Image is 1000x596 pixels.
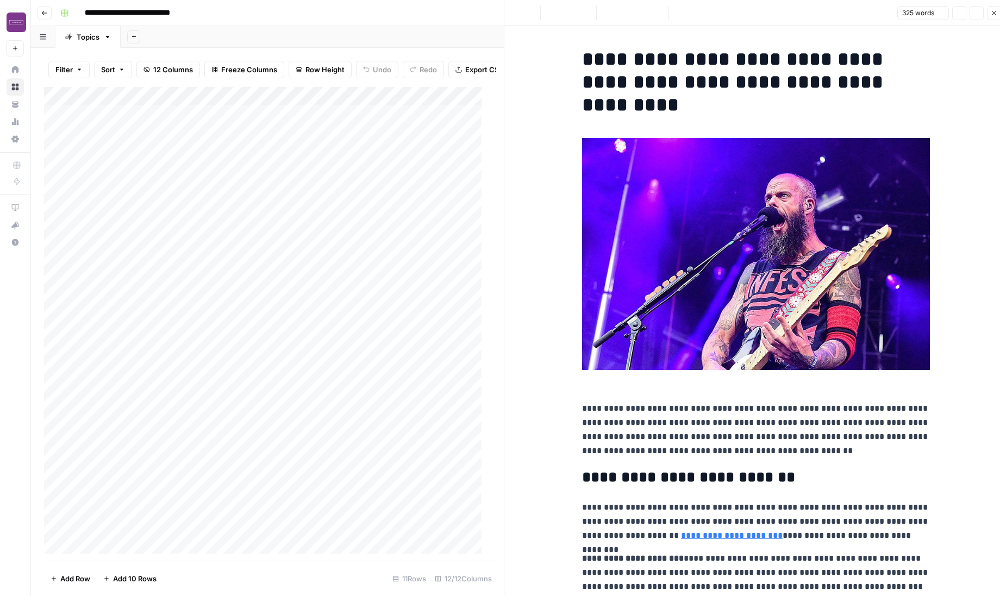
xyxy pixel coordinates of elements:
[356,61,398,78] button: Undo
[897,6,949,20] button: 325 words
[7,96,24,113] a: Your Data
[373,64,391,75] span: Undo
[7,217,23,233] div: What's new?
[420,64,437,75] span: Redo
[388,570,430,587] div: 11 Rows
[97,570,163,587] button: Add 10 Rows
[465,64,504,75] span: Export CSV
[902,8,934,18] span: 325 words
[221,64,277,75] span: Freeze Columns
[7,12,26,32] img: Futuri Media Logo
[113,573,157,584] span: Add 10 Rows
[94,61,132,78] button: Sort
[55,26,121,48] a: Topics
[7,234,24,251] button: Help + Support
[7,199,24,216] a: AirOps Academy
[7,113,24,130] a: Usage
[101,64,115,75] span: Sort
[289,61,352,78] button: Row Height
[7,9,24,36] button: Workspace: Futuri Media
[136,61,200,78] button: 12 Columns
[153,64,193,75] span: 12 Columns
[448,61,511,78] button: Export CSV
[305,64,345,75] span: Row Height
[7,216,24,234] button: What's new?
[204,61,284,78] button: Freeze Columns
[60,573,90,584] span: Add Row
[403,61,444,78] button: Redo
[430,570,496,587] div: 12/12 Columns
[7,61,24,78] a: Home
[48,61,90,78] button: Filter
[55,64,73,75] span: Filter
[44,570,97,587] button: Add Row
[7,78,24,96] a: Browse
[77,32,99,42] div: Topics
[7,130,24,148] a: Settings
